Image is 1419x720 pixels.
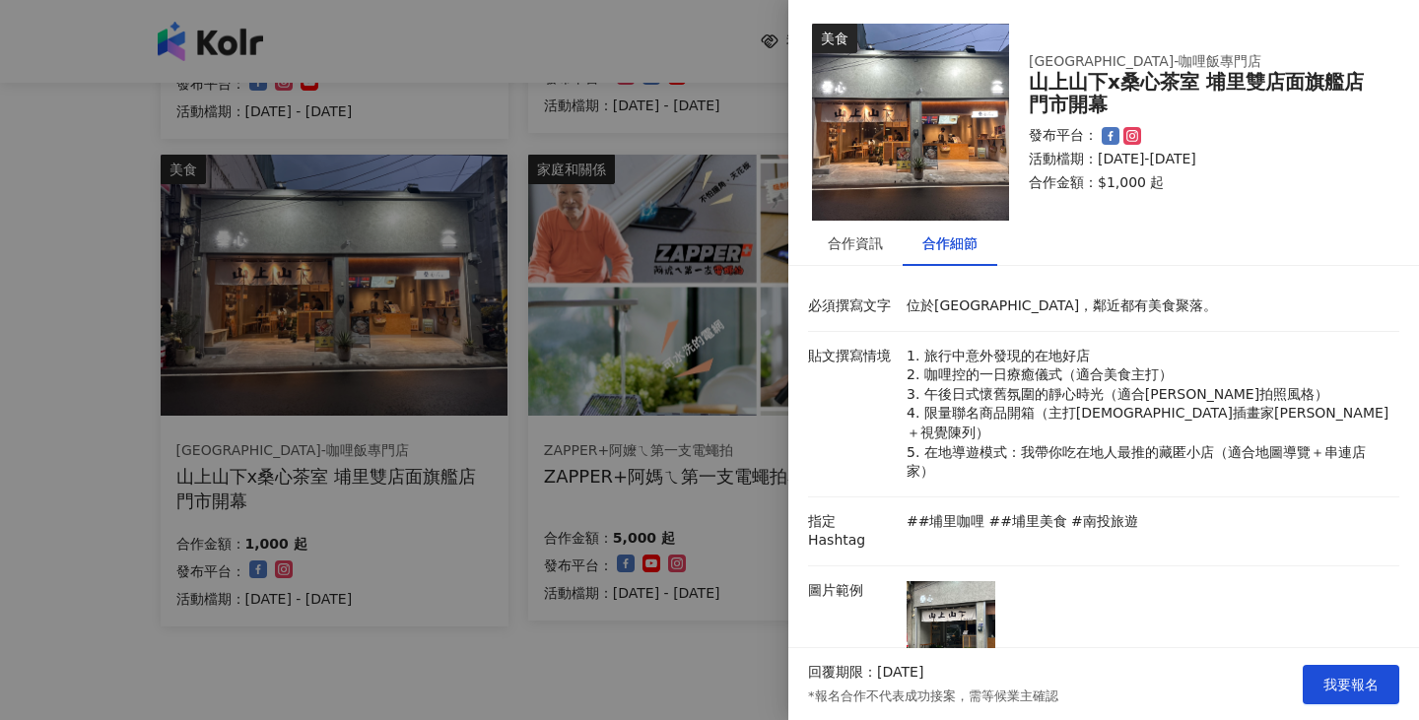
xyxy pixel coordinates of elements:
[808,687,1058,705] p: *報名合作不代表成功接案，需等候業主確認
[808,581,897,601] p: 圖片範例
[907,512,984,532] p: ##埔里咖哩
[1029,150,1376,169] p: 活動檔期：[DATE]-[DATE]
[907,347,1389,482] p: 1. 旅行中意外發現的在地好店 2. 咖哩控的一日療癒儀式（適合美食主打） 3. 午後日式懷舊氛圍的靜心時光（適合[PERSON_NAME]拍照風格） 4. 限量聯名商品開箱（主打[DEMOGR...
[1303,665,1399,704] button: 我要報名
[828,232,883,254] div: 合作資訊
[808,512,897,551] p: 指定 Hashtag
[988,512,1066,532] p: ##埔里美食
[812,24,1009,221] img: 山上山下：主打「咖哩飯全新菜單」與全新門市營運、桑心茶室：新品包括「打米麻糬鮮奶」、「義式冰淇淋」、「麵茶奶蓋」 加值亮點：與日本插畫家合作的「聯名限定新品」、提袋與周邊商品同步推出
[808,347,897,366] p: 貼文撰寫情境
[907,296,1389,316] p: 位於[GEOGRAPHIC_DATA]，鄰近都有美食聚落。
[808,663,923,683] p: 回覆期限：[DATE]
[1029,71,1376,116] div: 山上山下x桑心茶室 埔里雙店面旗艦店門市開幕
[808,296,897,316] p: 必須撰寫文字
[812,24,857,53] div: 美食
[1323,677,1379,692] span: 我要報名
[1029,173,1376,193] p: 合作金額： $1,000 起
[907,581,995,670] img: 合格範例
[922,232,978,254] div: 合作細節
[1029,126,1098,146] p: 發布平台：
[1029,52,1344,72] div: [GEOGRAPHIC_DATA]-咖哩飯專門店
[1071,512,1138,532] p: #南投旅遊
